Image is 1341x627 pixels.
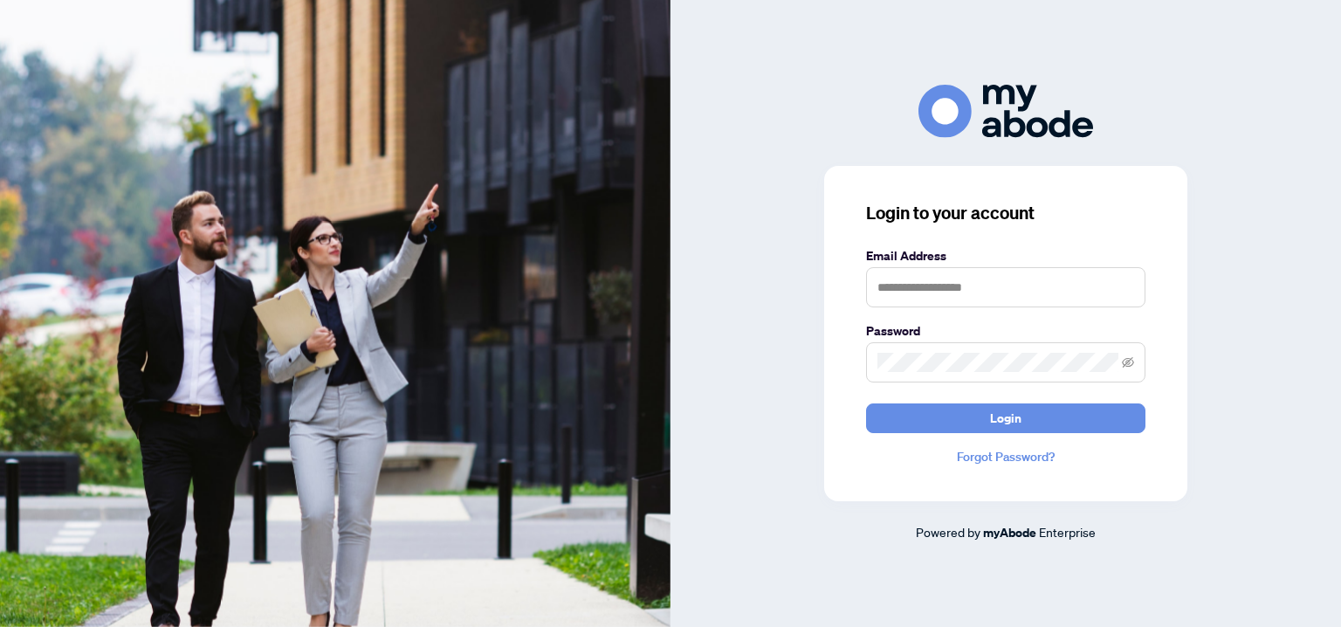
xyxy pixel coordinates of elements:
[1039,524,1096,540] span: Enterprise
[866,201,1145,225] h3: Login to your account
[916,524,980,540] span: Powered by
[866,321,1145,341] label: Password
[866,403,1145,433] button: Login
[1122,356,1134,369] span: eye-invisible
[918,85,1093,138] img: ma-logo
[983,523,1036,542] a: myAbode
[866,246,1145,265] label: Email Address
[990,404,1021,432] span: Login
[866,447,1145,466] a: Forgot Password?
